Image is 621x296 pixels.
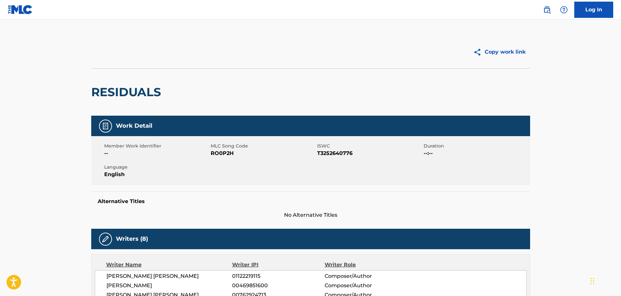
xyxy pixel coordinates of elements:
span: -- [104,149,209,157]
div: Writer Name [106,261,232,269]
span: RO0P2H [211,149,316,157]
a: Public Search [540,3,553,16]
img: Writers [102,235,109,243]
span: ISWC [317,143,422,149]
img: help [560,6,568,14]
span: English [104,171,209,178]
a: Log In [574,2,613,18]
span: [PERSON_NAME] [PERSON_NAME] [106,272,232,280]
iframe: Chat Widget [589,265,621,296]
img: Copy work link [473,48,485,56]
span: No Alternative Titles [91,211,530,219]
span: 01122219115 [232,272,324,280]
h2: RESIDUALS [91,85,164,99]
span: Composer/Author [325,272,409,280]
button: Copy work link [469,44,530,60]
h5: Alternative Titles [98,198,524,205]
img: search [543,6,551,14]
span: [PERSON_NAME] [106,282,232,290]
div: Writer IPI [232,261,325,269]
span: Composer/Author [325,282,409,290]
div: Drag [590,271,594,291]
span: Language [104,164,209,171]
img: Work Detail [102,122,109,130]
h5: Writers (8) [116,235,148,243]
span: 00469851600 [232,282,324,290]
span: --:-- [424,149,528,157]
span: T3252640776 [317,149,422,157]
h5: Work Detail [116,122,152,130]
div: Help [557,3,570,16]
span: Member Work Identifier [104,143,209,149]
span: MLC Song Code [211,143,316,149]
span: Duration [424,143,528,149]
div: Writer Role [325,261,409,269]
img: MLC Logo [8,5,33,14]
